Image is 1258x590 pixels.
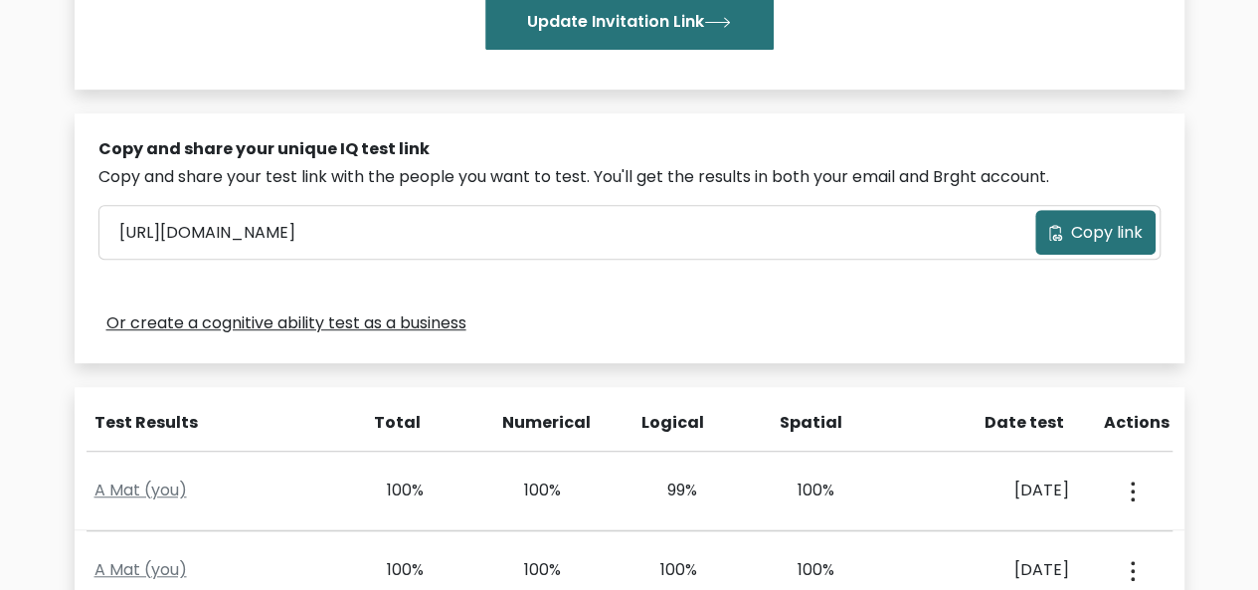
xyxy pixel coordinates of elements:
div: Actions [1104,411,1172,435]
a: A Mat (you) [94,479,187,501]
div: 100% [368,558,425,582]
div: Total [364,411,422,435]
div: 100% [504,479,561,502]
div: 99% [641,479,698,502]
div: 100% [368,479,425,502]
div: Logical [641,411,699,435]
div: Spatial [780,411,837,435]
div: Copy and share your unique IQ test link [98,137,1161,161]
a: Or create a cognitive ability test as a business [106,311,466,335]
div: [DATE] [915,558,1069,582]
a: A Mat (you) [94,558,187,581]
div: Numerical [502,411,560,435]
div: 100% [504,558,561,582]
button: Copy link [1035,210,1156,255]
div: Copy and share your test link with the people you want to test. You'll get the results in both yo... [98,165,1161,189]
div: Date test [919,411,1080,435]
div: 100% [778,479,834,502]
div: 100% [778,558,834,582]
div: 100% [641,558,698,582]
span: Copy link [1071,221,1143,245]
div: [DATE] [915,479,1069,502]
div: Test Results [94,411,340,435]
